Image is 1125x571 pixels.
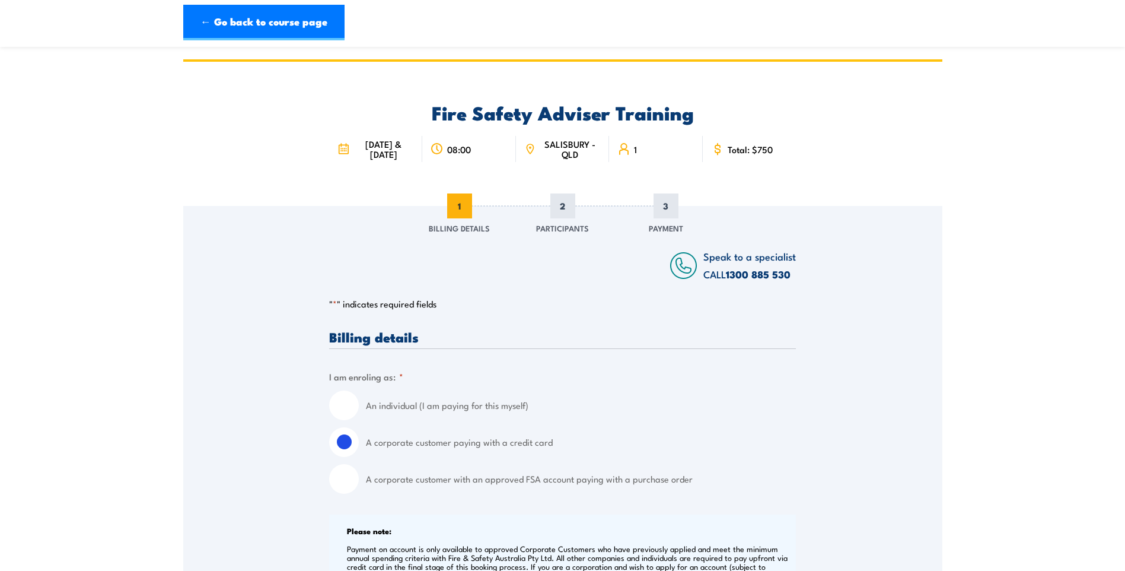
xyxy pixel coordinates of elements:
[447,193,472,218] span: 1
[366,427,796,457] label: A corporate customer paying with a credit card
[654,193,678,218] span: 3
[539,139,601,159] span: SALISBURY - QLD
[728,144,773,154] span: Total: $750
[329,104,796,120] h2: Fire Safety Adviser Training
[536,222,589,234] span: Participants
[353,139,414,159] span: [DATE] & [DATE]
[726,267,791,282] a: 1300 885 530
[634,144,637,154] span: 1
[329,370,403,383] legend: I am enroling as:
[329,330,796,344] h3: Billing details
[347,525,391,537] b: Please note:
[366,391,796,420] label: An individual (I am paying for this myself)
[329,298,796,310] p: " " indicates required fields
[447,144,471,154] span: 08:00
[429,222,490,234] span: Billing Details
[183,5,345,40] a: ← Go back to course page
[649,222,683,234] span: Payment
[550,193,575,218] span: 2
[703,249,796,281] span: Speak to a specialist CALL
[366,464,796,494] label: A corporate customer with an approved FSA account paying with a purchase order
